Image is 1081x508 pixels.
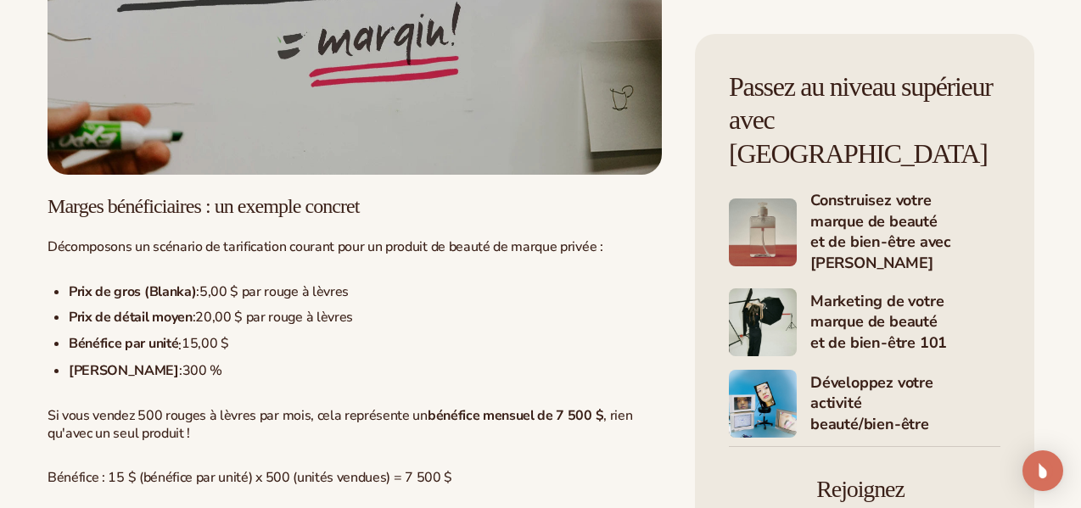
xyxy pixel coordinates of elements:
[69,308,193,327] font: Prix ​​de détail moyen
[179,361,182,380] font: :
[729,370,1000,438] a: Image Shopify 4 Développez votre activité beauté/bien-être
[48,237,603,256] font: Décomposons un scénario de tarification courant pour un produit de beauté de marque privée :
[810,372,933,434] font: Développez votre activité beauté/bien-être
[193,308,196,327] font: :
[729,370,797,438] img: Image Shopify 4
[69,334,178,353] font: Bénéfice par unité
[1022,450,1063,491] div: Open Intercom Messenger
[729,198,797,266] img: Image Shopify 2
[810,291,947,353] font: Marketing de votre marque de beauté et de bien-être 101
[69,361,179,380] font: [PERSON_NAME]
[178,335,182,354] font: :
[199,282,349,301] font: 5,00 $ par rouge à lèvres
[195,308,353,327] font: 20,00 $ par rouge à lèvres
[48,406,428,425] font: Si vous vendez 500 rouges à lèvres par mois, cela représente un
[729,189,1000,275] a: Image Shopify 2 Construisez votre marque de beauté et de bien-être avec [PERSON_NAME]
[810,190,951,273] font: Construisez votre marque de beauté et de bien-être avec [PERSON_NAME]
[182,361,222,380] font: 300 %
[729,71,993,170] font: Passez au niveau supérieur avec [GEOGRAPHIC_DATA]
[48,468,452,487] font: Bénéfice : 15 $ (bénéfice par unité) x 500 (unités vendues) = 7 500 $
[48,195,359,217] font: Marges bénéficiaires : un exemple concret
[69,282,196,301] font: Prix ​​de gros (Blanka)
[48,406,632,443] font: , rien qu'avec un seul produit !
[428,406,603,425] font: bénéfice mensuel de 7 500 $
[729,288,1000,356] a: Image Shopify 3 Marketing de votre marque de beauté et de bien-être 101
[729,288,797,356] img: Image Shopify 3
[182,334,229,353] font: 15,00 $
[196,282,199,301] font: :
